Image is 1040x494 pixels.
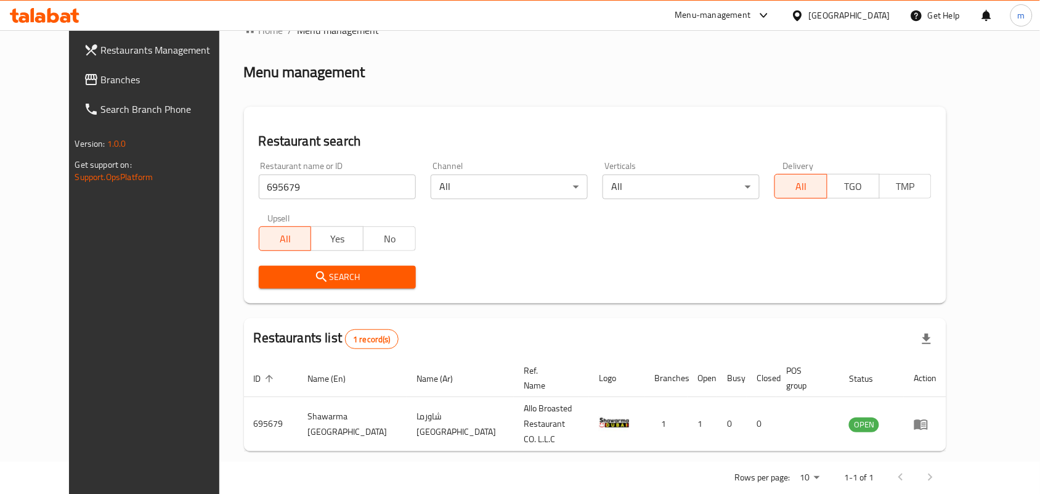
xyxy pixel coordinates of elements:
[345,329,399,349] div: Total records count
[259,266,416,289] button: Search
[717,397,747,451] td: 0
[254,371,277,386] span: ID
[774,174,827,199] button: All
[308,371,362,386] span: Name (En)
[298,23,380,38] span: Menu management
[783,162,814,170] label: Delivery
[832,178,875,196] span: TGO
[74,65,243,94] a: Branches
[264,230,307,248] span: All
[688,397,717,451] td: 1
[75,169,153,185] a: Support.OpsPlatform
[524,363,574,393] span: Ref. Name
[1018,9,1025,22] span: m
[644,397,688,451] td: 1
[101,43,233,57] span: Restaurants Management
[734,470,790,485] p: Rows per page:
[107,136,126,152] span: 1.0.0
[688,360,717,397] th: Open
[827,174,880,199] button: TGO
[849,418,879,432] div: OPEN
[101,102,233,117] span: Search Branch Phone
[809,9,890,22] div: [GEOGRAPHIC_DATA]
[363,226,416,251] button: No
[879,174,932,199] button: TMP
[675,8,751,23] div: Menu-management
[717,360,747,397] th: Busy
[75,157,132,173] span: Get support on:
[75,136,105,152] span: Version:
[747,360,776,397] th: Closed
[603,175,760,199] div: All
[267,214,290,223] label: Upsell
[514,397,589,451] td: Allo Broasted Restaurant CO. L.L.C
[407,397,514,451] td: شاورما [GEOGRAPHIC_DATA]
[101,72,233,87] span: Branches
[269,270,406,285] span: Search
[644,360,688,397] th: Branches
[244,397,298,451] td: 695679
[904,360,946,397] th: Action
[244,62,365,82] h2: Menu management
[346,334,398,345] span: 1 record(s)
[288,23,293,38] li: /
[589,360,644,397] th: Logo
[244,23,283,38] a: Home
[74,94,243,124] a: Search Branch Phone
[599,406,630,437] img: Shawarma Dubai
[244,360,947,451] table: enhanced table
[885,178,927,196] span: TMP
[416,371,469,386] span: Name (Ar)
[254,329,399,349] h2: Restaurants list
[795,469,824,487] div: Rows per page:
[431,175,588,199] div: All
[849,418,879,432] span: OPEN
[914,417,936,432] div: Menu
[259,132,932,150] h2: Restaurant search
[311,226,364,251] button: Yes
[912,324,941,354] div: Export file
[844,470,874,485] p: 1-1 of 1
[316,230,359,248] span: Yes
[849,371,889,386] span: Status
[298,397,407,451] td: Shawarma [GEOGRAPHIC_DATA]
[747,397,776,451] td: 0
[74,35,243,65] a: Restaurants Management
[786,363,824,393] span: POS group
[368,230,411,248] span: No
[259,226,312,251] button: All
[780,178,823,196] span: All
[259,175,416,199] input: Search for restaurant name or ID..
